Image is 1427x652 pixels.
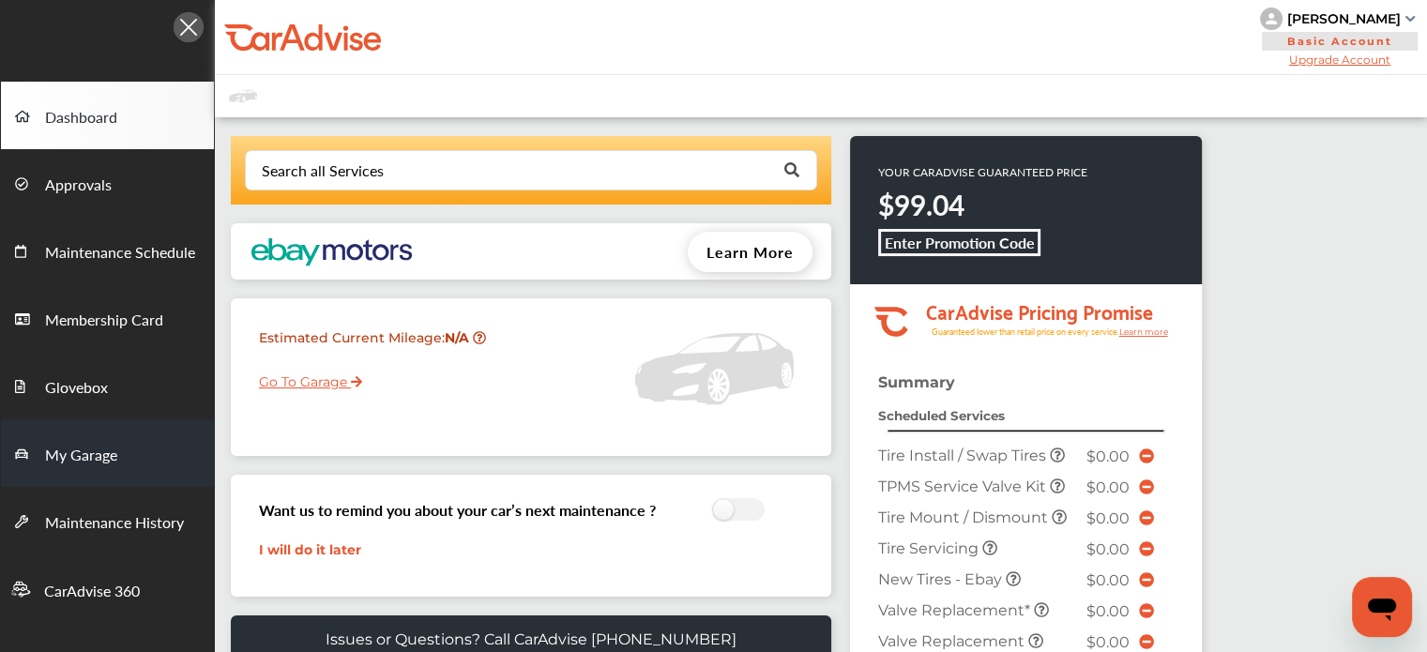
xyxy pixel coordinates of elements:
[1118,326,1168,337] tspan: Learn more
[878,632,1028,650] span: Valve Replacement
[1086,478,1130,496] span: $0.00
[885,232,1035,253] b: Enter Promotion Code
[706,241,794,263] span: Learn More
[259,541,361,558] a: I will do it later
[878,601,1034,619] span: Valve Replacement*
[1,419,214,487] a: My Garage
[634,308,794,430] img: placeholder_car.5a1ece94.svg
[45,511,184,536] span: Maintenance History
[1086,571,1130,589] span: $0.00
[1,352,214,419] a: Glovebox
[174,12,204,42] img: Icon.5fd9dcc7.svg
[45,106,117,130] span: Dashboard
[1086,540,1130,558] span: $0.00
[445,329,473,346] strong: N/A
[1086,602,1130,620] span: $0.00
[878,570,1006,588] span: New Tires - Ebay
[1,82,214,149] a: Dashboard
[878,373,955,391] strong: Summary
[245,322,520,370] div: Estimated Current Mileage :
[1262,32,1418,51] span: Basic Account
[262,163,384,178] div: Search all Services
[1,149,214,217] a: Approvals
[1260,8,1283,30] img: knH8PDtVvWoAbQRylUukY18CTiRevjo20fAtgn5MLBQj4uumYvk2MzTtcAIzfGAtb1XOLVMAvhLuqoNAbL4reqehy0jehNKdM...
[931,326,1118,338] tspan: Guaranteed lower than retail price on every service.
[1,217,214,284] a: Maintenance Schedule
[1405,16,1415,22] img: sCxJUJ+qAmfqhQGDUl18vwLg4ZYJ6CxN7XmbOMBAAAAAElFTkSuQmCC
[878,539,982,557] span: Tire Servicing
[45,444,117,468] span: My Garage
[44,580,140,604] span: CarAdvise 360
[259,499,656,521] h3: Want us to remind you about your car’s next maintenance ?
[1086,447,1130,465] span: $0.00
[878,185,964,224] strong: $99.04
[1086,633,1130,651] span: $0.00
[878,478,1050,495] span: TPMS Service Valve Kit
[1,487,214,554] a: Maintenance History
[878,447,1050,464] span: Tire Install / Swap Tires
[45,376,108,401] span: Glovebox
[229,84,257,108] img: placeholder_car.fcab19be.svg
[925,294,1152,327] tspan: CarAdvise Pricing Promise
[1287,10,1401,27] div: [PERSON_NAME]
[878,408,1005,423] strong: Scheduled Services
[1086,509,1130,527] span: $0.00
[326,630,736,648] p: Issues or Questions? Call CarAdvise [PHONE_NUMBER]
[45,309,163,333] span: Membership Card
[878,164,1087,180] p: YOUR CARADVISE GUARANTEED PRICE
[45,174,112,198] span: Approvals
[1,284,214,352] a: Membership Card
[878,508,1052,526] span: Tire Mount / Dismount
[1260,53,1419,67] span: Upgrade Account
[45,241,195,265] span: Maintenance Schedule
[245,359,362,395] a: Go To Garage
[1352,577,1412,637] iframe: Button to launch messaging window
